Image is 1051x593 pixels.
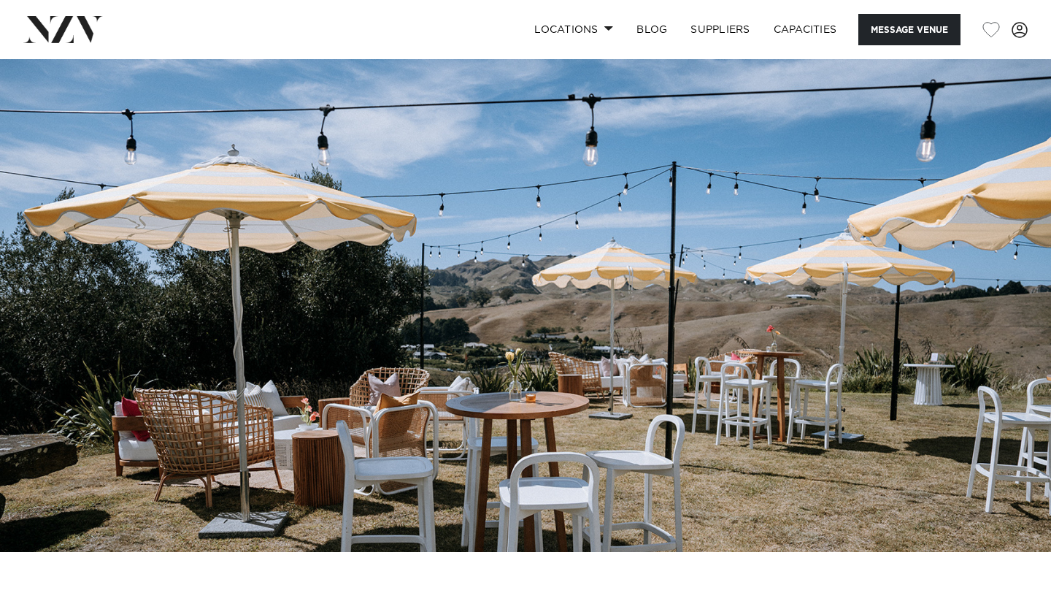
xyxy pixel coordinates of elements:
img: nzv-logo.png [23,16,103,42]
a: SUPPLIERS [679,14,761,45]
a: BLOG [625,14,679,45]
button: Message Venue [858,14,960,45]
a: Locations [523,14,625,45]
a: Capacities [762,14,849,45]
